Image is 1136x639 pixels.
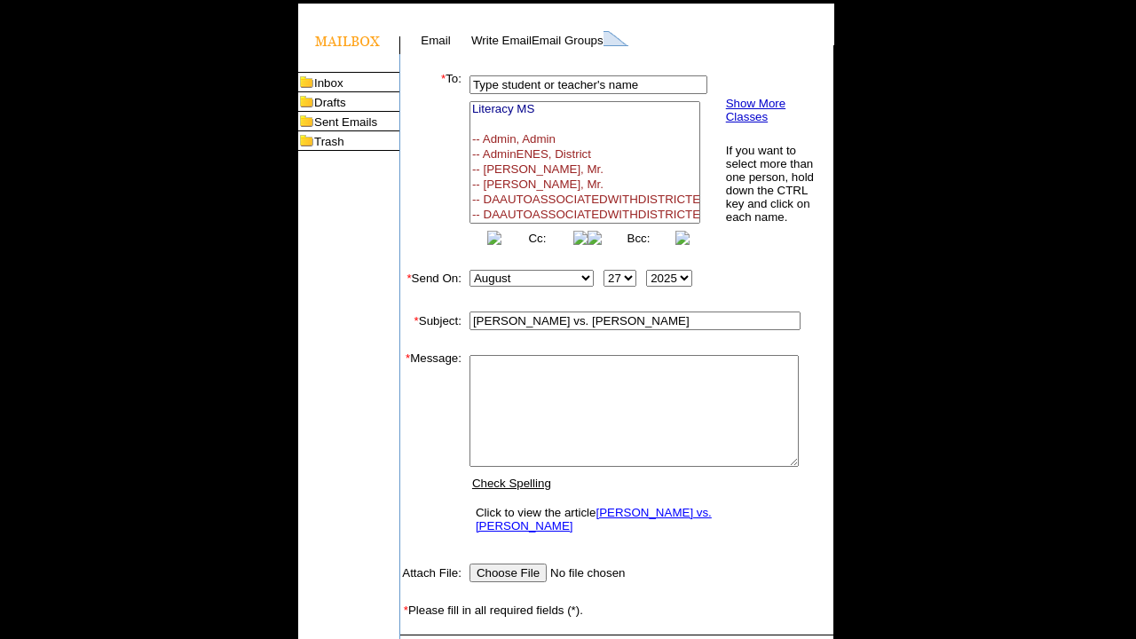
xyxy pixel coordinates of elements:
[470,102,699,117] option: Literacy MS
[400,308,461,334] td: Subject:
[627,232,651,245] a: Bcc:
[726,97,785,123] a: Show More Classes
[470,162,699,177] option: -- [PERSON_NAME], Mr.
[421,34,450,47] a: Email
[400,248,418,266] img: spacer.gif
[400,560,461,586] td: Attach File:
[400,617,418,635] img: spacer.gif
[471,501,797,537] td: Click to view the article
[400,351,461,542] td: Message:
[314,76,343,90] a: Inbox
[400,266,461,290] td: Send On:
[487,231,501,245] img: button_left.png
[675,231,690,245] img: button_right.png
[400,542,418,560] img: spacer.gif
[298,73,314,91] img: folder_icon.gif
[573,231,588,245] img: button_right.png
[470,147,699,162] option: -- AdminENES, District
[472,477,551,490] a: Check Spelling
[588,231,602,245] img: button_left.png
[470,208,699,223] option: -- DAAUTOASSOCIATEDWITHDISTRICTES, DAAUTOASSOCIATEDWITHDISTRICTES
[471,34,532,47] a: Write Email
[470,193,699,208] option: -- DAAUTOASSOCIATEDWITHDISTRICTEN, DAAUTOASSOCIATEDWITHDISTRICTEN
[400,603,833,617] td: Please fill in all required fields (*).
[461,156,466,165] img: spacer.gif
[400,586,418,603] img: spacer.gif
[400,72,461,248] td: To:
[470,132,699,147] option: -- Admin, Admin
[476,506,712,532] a: [PERSON_NAME] vs. [PERSON_NAME]
[400,635,401,635] img: spacer.gif
[528,232,546,245] a: Cc:
[532,34,603,47] a: Email Groups
[314,115,377,129] a: Sent Emails
[725,143,819,225] td: If you want to select more than one person, hold down the CTRL key and click on each name.
[298,112,314,130] img: folder_icon.gif
[470,177,699,193] option: -- [PERSON_NAME], Mr.
[298,92,314,111] img: folder_icon.gif
[400,334,418,351] img: spacer.gif
[314,135,344,148] a: Trash
[314,96,346,109] a: Drafts
[400,290,418,308] img: spacer.gif
[298,131,314,150] img: folder_icon.gif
